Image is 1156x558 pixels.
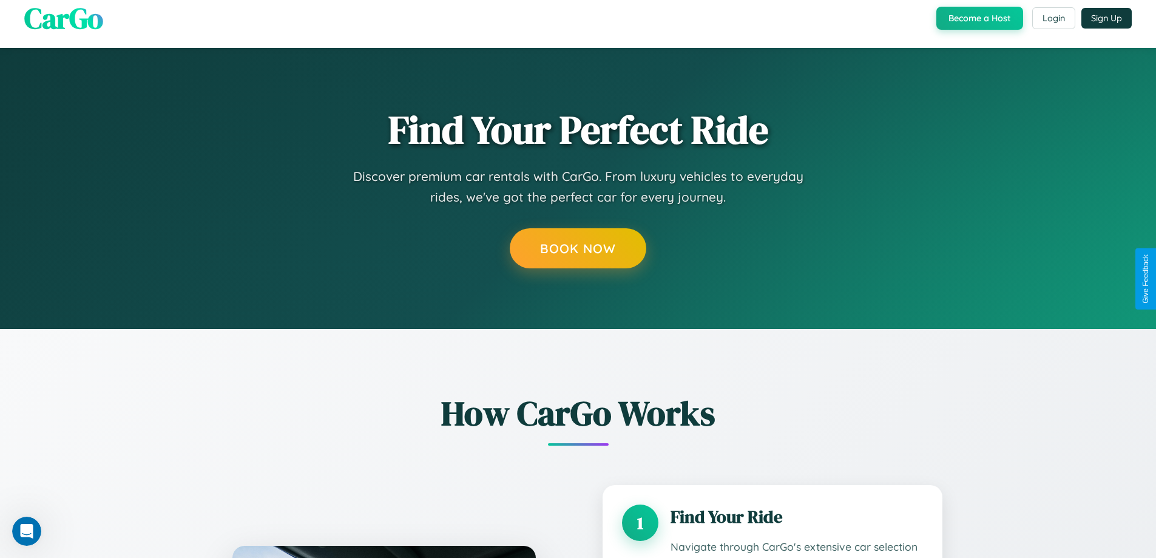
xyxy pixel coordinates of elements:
h1: Find Your Perfect Ride [388,109,768,151]
button: Login [1032,7,1075,29]
button: Book Now [510,228,646,268]
h2: How CarGo Works [214,390,942,437]
h3: Find Your Ride [671,505,923,529]
button: Sign Up [1081,8,1132,29]
button: Become a Host [936,7,1023,30]
p: Discover premium car rentals with CarGo. From luxury vehicles to everyday rides, we've got the pe... [336,166,821,207]
div: Give Feedback [1141,254,1150,304]
div: 1 [622,505,658,541]
iframe: Intercom live chat [12,517,41,546]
